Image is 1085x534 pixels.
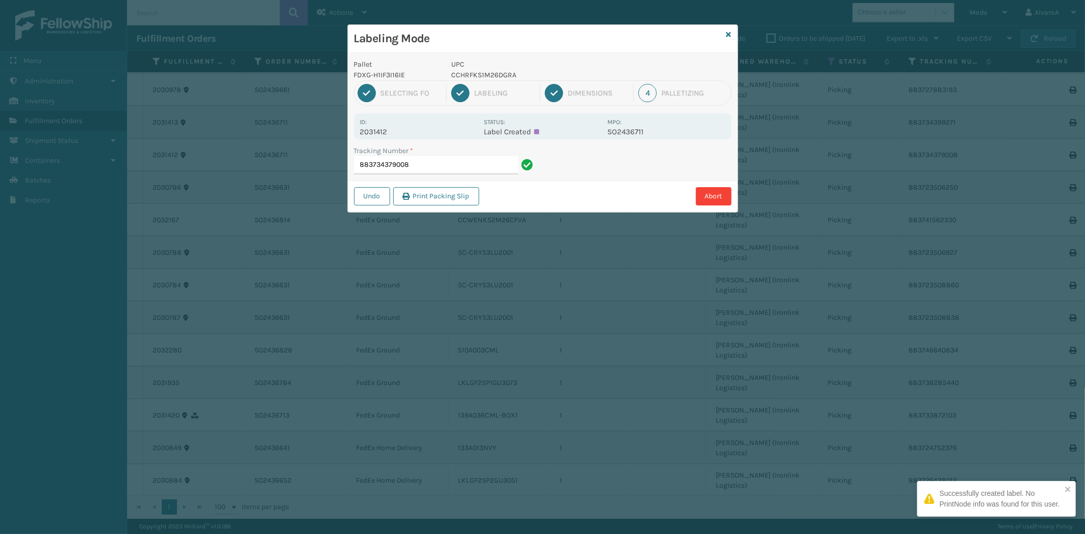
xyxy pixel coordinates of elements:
p: FDXG-H1IF3I16IE [354,70,439,80]
p: CCHRFKS1M26DGRA [451,70,601,80]
p: Pallet [354,59,439,70]
div: Selecting FO [380,88,442,98]
div: 1 [358,84,376,102]
div: Labeling [474,88,535,98]
button: Undo [354,187,390,205]
div: Palletizing [661,88,727,98]
button: Print Packing Slip [393,187,479,205]
div: 3 [545,84,563,102]
p: 2031412 [360,127,478,136]
div: Successfully created label. No PrintNode info was found for this user. [940,488,1062,510]
label: Tracking Number [354,145,414,156]
label: Id: [360,118,367,126]
button: close [1065,485,1072,495]
button: Abort [696,187,731,205]
p: UPC [451,59,601,70]
label: MPO: [607,118,622,126]
p: SO2436711 [607,127,725,136]
div: 4 [638,84,657,102]
label: Status: [484,118,505,126]
h3: Labeling Mode [354,31,722,46]
div: Dimensions [568,88,629,98]
p: Label Created [484,127,601,136]
div: 2 [451,84,470,102]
